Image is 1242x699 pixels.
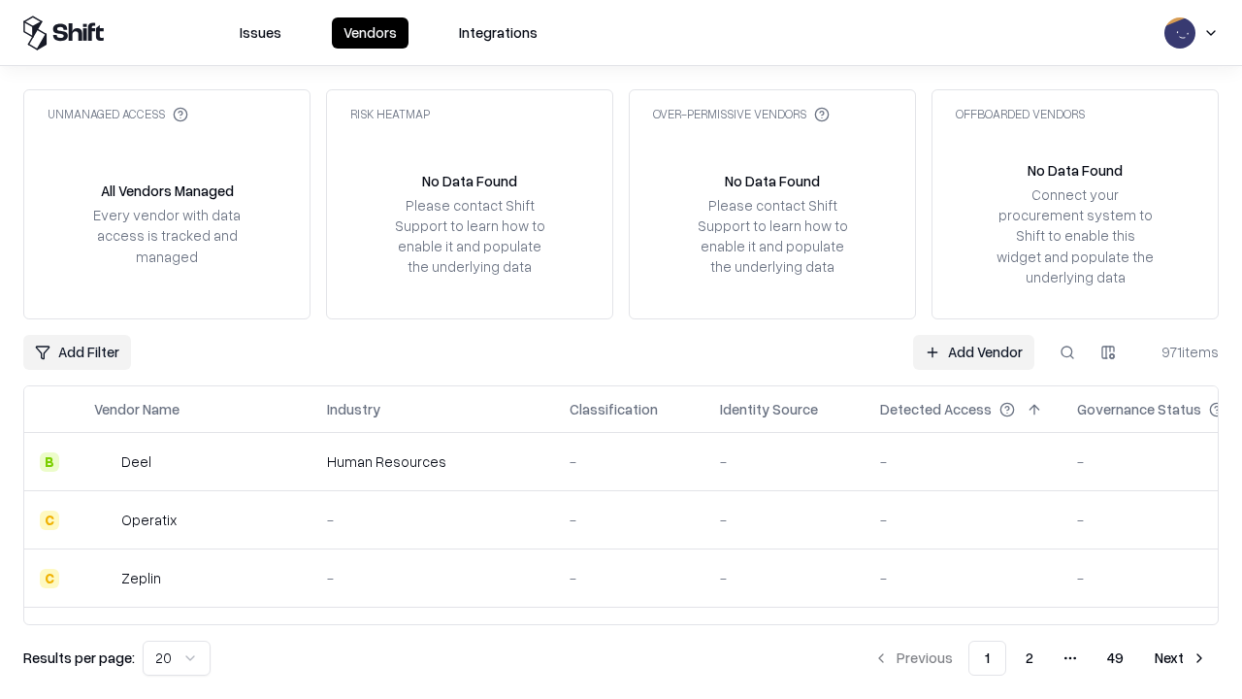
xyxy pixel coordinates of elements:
[862,641,1219,676] nav: pagination
[653,106,830,122] div: Over-Permissive Vendors
[94,399,180,419] div: Vendor Name
[101,181,234,201] div: All Vendors Managed
[121,451,151,472] div: Deel
[692,195,853,278] div: Please contact Shift Support to learn how to enable it and populate the underlying data
[956,106,1085,122] div: Offboarded Vendors
[23,648,135,668] p: Results per page:
[1077,399,1201,419] div: Governance Status
[995,184,1156,287] div: Connect your procurement system to Shift to enable this widget and populate the underlying data
[1010,641,1049,676] button: 2
[40,452,59,472] div: B
[1028,160,1123,181] div: No Data Found
[121,568,161,588] div: Zeplin
[570,451,689,472] div: -
[40,569,59,588] div: C
[228,17,293,49] button: Issues
[422,171,517,191] div: No Data Found
[720,451,849,472] div: -
[447,17,549,49] button: Integrations
[880,399,992,419] div: Detected Access
[570,568,689,588] div: -
[725,171,820,191] div: No Data Found
[23,335,131,370] button: Add Filter
[350,106,430,122] div: Risk Heatmap
[94,511,114,530] img: Operatix
[880,451,1046,472] div: -
[1092,641,1139,676] button: 49
[913,335,1034,370] a: Add Vendor
[86,205,247,266] div: Every vendor with data access is tracked and managed
[720,399,818,419] div: Identity Source
[40,511,59,530] div: C
[880,568,1046,588] div: -
[570,399,658,419] div: Classification
[327,568,539,588] div: -
[570,510,689,530] div: -
[1143,641,1219,676] button: Next
[389,195,550,278] div: Please contact Shift Support to learn how to enable it and populate the underlying data
[121,510,177,530] div: Operatix
[968,641,1006,676] button: 1
[1141,342,1219,362] div: 971 items
[880,510,1046,530] div: -
[332,17,409,49] button: Vendors
[48,106,188,122] div: Unmanaged Access
[720,568,849,588] div: -
[94,569,114,588] img: Zeplin
[327,451,539,472] div: Human Resources
[720,510,849,530] div: -
[327,399,380,419] div: Industry
[327,510,539,530] div: -
[94,452,114,472] img: Deel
